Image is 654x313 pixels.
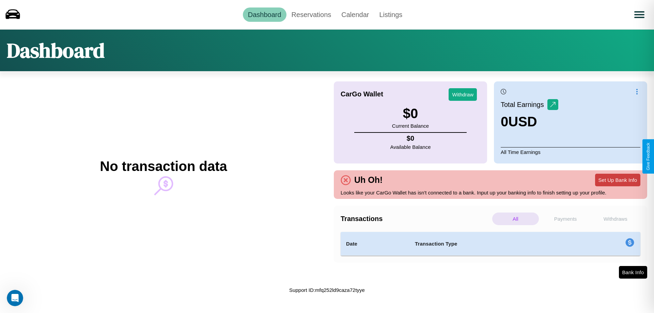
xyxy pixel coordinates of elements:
[542,213,589,225] p: Payments
[286,7,337,22] a: Reservations
[646,143,651,170] div: Give Feedback
[289,285,365,295] p: Support ID: mfq252ld9caza72tyye
[415,240,570,248] h4: Transaction Type
[341,232,640,256] table: simple table
[592,213,639,225] p: Withdraws
[501,114,558,129] h3: 0 USD
[374,7,407,22] a: Listings
[392,106,429,121] h3: $ 0
[346,240,404,248] h4: Date
[7,36,105,64] h1: Dashboard
[390,142,431,152] p: Available Balance
[351,175,386,185] h4: Uh Oh!
[341,90,383,98] h4: CarGo Wallet
[243,7,286,22] a: Dashboard
[449,88,477,101] button: Withdraw
[392,121,429,130] p: Current Balance
[501,147,640,157] p: All Time Earnings
[595,174,640,186] button: Set Up Bank Info
[492,213,539,225] p: All
[341,188,640,197] p: Looks like your CarGo Wallet has isn't connected to a bank. Input up your banking info to finish ...
[630,5,649,24] button: Open menu
[100,159,227,174] h2: No transaction data
[390,135,431,142] h4: $ 0
[341,215,490,223] h4: Transactions
[7,290,23,306] iframe: Intercom live chat
[501,98,547,111] p: Total Earnings
[619,266,647,279] button: Bank Info
[336,7,374,22] a: Calendar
